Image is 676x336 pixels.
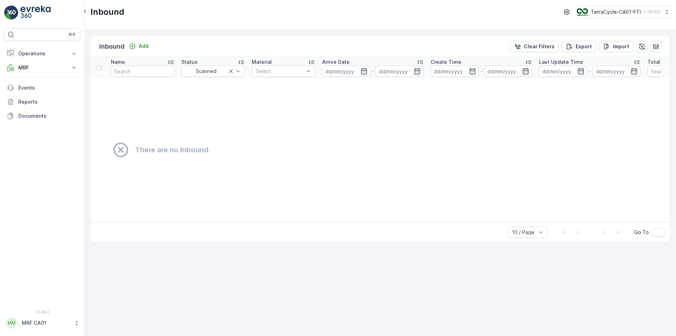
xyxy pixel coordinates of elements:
[4,310,80,314] span: v 1.49.3
[510,41,559,52] button: Clear Filters
[593,66,641,77] input: dd/mm/yyyy
[372,67,374,75] p: -
[6,317,17,329] div: MM
[139,43,149,50] p: Add
[126,42,151,50] button: Add
[135,145,210,155] h2: There are no Inbound.
[18,64,66,71] p: MRF
[562,41,596,52] button: Export
[322,66,370,77] input: dd/mm/yyyy
[111,66,174,77] input: Search
[589,67,591,75] p: -
[4,316,80,330] button: MMMRF.CA01
[480,67,483,75] p: -
[18,50,66,57] p: Operations
[577,8,588,16] img: TC_BVHiTW6.png
[68,32,75,37] p: ⌘B
[524,43,555,50] p: Clear Filters
[577,6,670,18] button: TerraCycle-CA01-FTI(-05:00)
[539,59,583,66] p: Last Update Time
[252,59,272,66] p: Material
[431,66,479,77] input: dd/mm/yyyy
[4,81,80,95] a: Events
[576,43,592,50] p: Export
[484,66,532,77] input: dd/mm/yyyy
[18,98,77,105] p: Reports
[20,6,51,20] img: logo_light-DOdMpM7g.png
[644,9,661,15] p: ( -05:00 )
[4,109,80,123] a: Documents
[22,319,70,326] p: MRF.CA01
[322,59,350,66] p: Arrive Date
[18,84,77,91] p: Events
[181,59,198,66] p: Status
[4,47,80,61] button: Operations
[591,8,641,16] p: TerraCycle-CA01-FTI
[613,43,629,50] p: Import
[256,68,304,75] p: Select
[90,6,124,18] p: Inbound
[99,42,125,51] p: Inbound
[599,41,633,52] button: Import
[4,95,80,109] a: Reports
[376,66,424,77] input: dd/mm/yyyy
[431,59,461,66] p: Create Time
[18,112,77,120] p: Documents
[4,61,80,75] button: MRF
[539,66,587,77] input: dd/mm/yyyy
[111,59,125,66] p: Name
[4,6,18,20] img: logo
[634,229,649,236] span: Go To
